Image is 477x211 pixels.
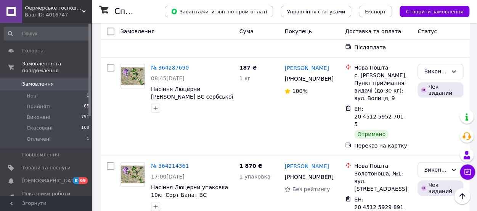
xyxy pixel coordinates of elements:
[151,86,233,107] a: Насіння Люцерни [PERSON_NAME] ВС сербської селекції - магнічена
[354,44,411,51] div: Післяплата
[292,88,307,94] span: 100%
[424,166,448,174] div: Виконано
[287,9,345,15] span: Управління статусами
[239,174,271,180] span: 1 упаковка
[284,64,329,72] a: [PERSON_NAME]
[165,6,273,17] button: Завантажити звіт по пром-оплаті
[120,162,145,187] a: Фото товару
[239,28,254,34] span: Cума
[22,60,92,74] span: Замовлення та повідомлення
[81,125,89,131] span: 108
[359,6,392,17] button: Експорт
[151,75,185,81] span: 08:45[DATE]
[22,164,71,171] span: Товари та послуги
[22,47,43,54] span: Головна
[406,9,463,15] span: Створити замовлення
[27,136,51,143] span: Оплачені
[354,71,411,102] div: с. [PERSON_NAME], Пункт приймання-видачі (до 30 кг): вул. Волиця, 9
[22,190,71,204] span: Показники роботи компанії
[354,170,411,193] div: Золотоноша, №1: вул. [STREET_ADDRESS]
[354,64,411,71] div: Нова Пошта
[87,136,89,143] span: 1
[345,28,401,34] span: Доставка та оплата
[121,67,145,85] img: Фото товару
[120,28,154,34] span: Замовлення
[27,125,53,131] span: Скасовані
[418,82,463,97] div: Чек виданий
[27,103,50,110] span: Прийняті
[424,67,448,76] div: Виконано
[22,151,59,158] span: Повідомлення
[27,93,38,99] span: Нові
[392,8,469,14] a: Створити замовлення
[281,6,351,17] button: Управління статусами
[84,103,89,110] span: 65
[354,162,411,170] div: Нова Пошта
[454,188,470,204] button: Наверх
[400,6,469,17] button: Створити замовлення
[354,106,403,127] span: ЕН: 20 4512 5952 7015
[120,64,145,88] a: Фото товару
[73,177,79,184] span: 8
[22,177,79,184] span: [DEMOGRAPHIC_DATA]
[79,177,88,184] span: 69
[418,28,437,34] span: Статус
[460,164,475,180] button: Чат з покупцем
[171,8,267,15] span: Завантажити звіт по пром-оплаті
[283,73,333,84] div: [PHONE_NUMBER]
[81,114,89,121] span: 751
[151,163,189,169] a: № 364214361
[25,5,82,11] span: Фермерське господарство Елітне плюс
[239,163,263,169] span: 1 870 ₴
[239,65,257,71] span: 187 ₴
[87,93,89,99] span: 0
[25,11,92,18] div: Ваш ID: 4016747
[27,114,50,121] span: Виконані
[354,130,389,139] div: Отримано
[284,162,329,170] a: [PERSON_NAME]
[22,81,54,88] span: Замовлення
[292,186,330,192] span: Без рейтингу
[283,172,333,182] div: [PHONE_NUMBER]
[365,9,386,15] span: Експорт
[354,142,411,149] div: Переказ на картку
[151,65,189,71] a: № 364287690
[418,180,463,196] div: Чек виданий
[151,174,185,180] span: 17:00[DATE]
[4,27,90,41] input: Пошук
[284,28,312,34] span: Покупець
[239,75,251,81] span: 1 кг
[121,166,145,183] img: Фото товару
[114,7,192,16] h1: Список замовлень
